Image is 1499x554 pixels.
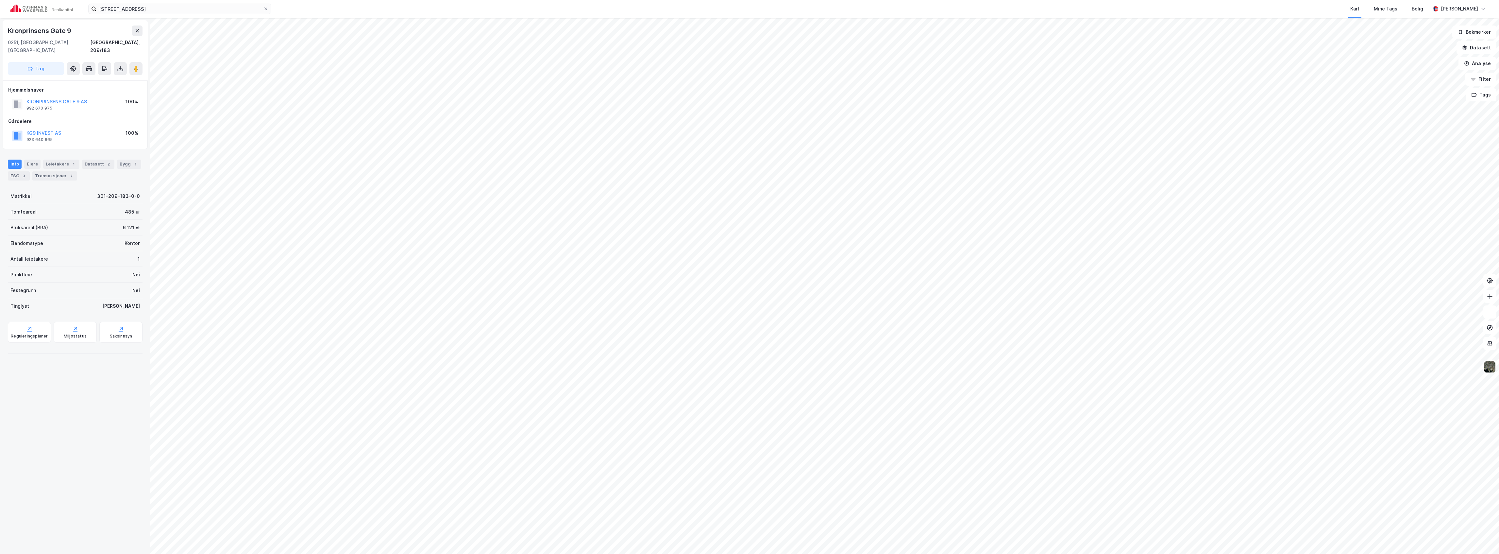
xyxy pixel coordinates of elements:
button: Tags [1466,88,1496,101]
div: Matrikkel [10,192,32,200]
div: ESG [8,171,30,181]
div: 1 [132,161,139,167]
div: Festegrunn [10,286,36,294]
div: Mine Tags [1374,5,1397,13]
div: 485 ㎡ [125,208,140,216]
div: Kart [1350,5,1359,13]
div: 301-209-183-0-0 [97,192,140,200]
div: Kronprinsens Gate 9 [8,26,73,36]
div: 100% [126,98,138,106]
div: Kontrollprogram for chat [1466,523,1499,554]
div: 923 640 665 [26,137,53,142]
div: 6 121 ㎡ [123,224,140,232]
button: Tag [8,62,64,75]
div: Datasett [82,160,114,169]
div: Transaksjoner [32,171,77,181]
div: 992 670 975 [26,106,52,111]
div: Nei [132,286,140,294]
button: Datasett [1457,41,1496,54]
div: 0251, [GEOGRAPHIC_DATA], [GEOGRAPHIC_DATA] [8,39,90,54]
div: Hjemmelshaver [8,86,142,94]
div: 7 [68,173,75,179]
button: Filter [1465,73,1496,86]
div: 1 [70,161,77,167]
div: Reguleringsplaner [11,334,48,339]
div: 1 [138,255,140,263]
div: Tomteareal [10,208,37,216]
iframe: Chat Widget [1466,523,1499,554]
div: 100% [126,129,138,137]
div: Saksinnsyn [110,334,132,339]
div: Leietakere [43,160,79,169]
div: Nei [132,271,140,279]
button: Analyse [1458,57,1496,70]
div: [PERSON_NAME] [102,302,140,310]
button: Bokmerker [1452,26,1496,39]
input: Søk på adresse, matrikkel, gårdeiere, leietakere eller personer [96,4,263,14]
div: Info [8,160,22,169]
div: Bolig [1412,5,1423,13]
img: 9k= [1484,361,1496,373]
div: Gårdeiere [8,117,142,125]
div: Eiere [24,160,41,169]
div: [GEOGRAPHIC_DATA], 209/183 [90,39,143,54]
div: 2 [105,161,112,167]
img: cushman-wakefield-realkapital-logo.202ea83816669bd177139c58696a8fa1.svg [10,4,73,13]
div: Miljøstatus [64,334,87,339]
div: Bruksareal (BRA) [10,224,48,232]
div: Kontor [125,239,140,247]
div: Antall leietakere [10,255,48,263]
div: Eiendomstype [10,239,43,247]
div: Punktleie [10,271,32,279]
div: [PERSON_NAME] [1441,5,1478,13]
div: Tinglyst [10,302,29,310]
div: 3 [21,173,27,179]
div: Bygg [117,160,141,169]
